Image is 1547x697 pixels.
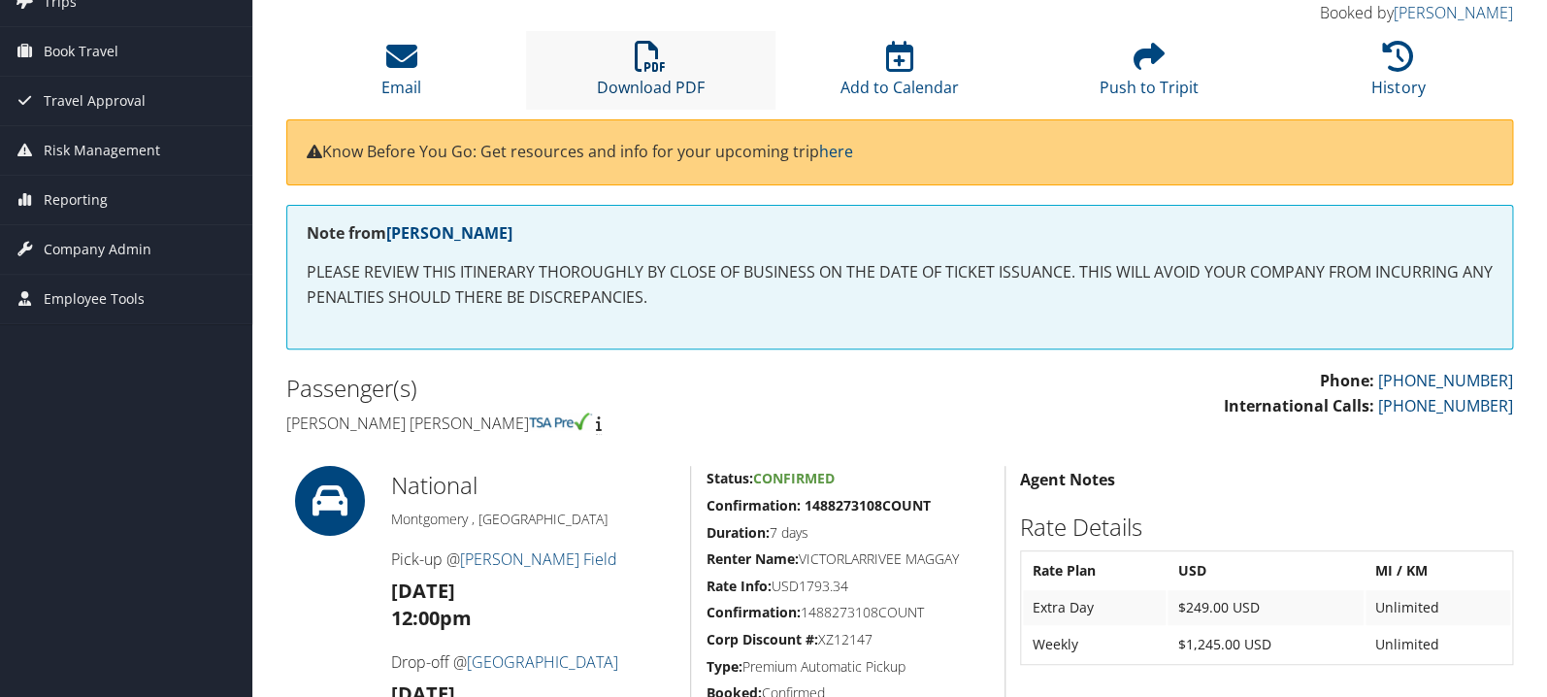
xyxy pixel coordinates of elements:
[706,603,990,622] h5: 1488273108COUNT
[286,413,885,434] h4: [PERSON_NAME] [PERSON_NAME]
[1371,51,1425,98] a: History
[706,496,930,514] strong: Confirmation: 1488273108COUNT
[1168,627,1363,662] td: $1,245.00 USD
[391,548,676,570] h4: Pick-up @
[1023,627,1167,662] td: Weekly
[286,372,885,405] h2: Passenger(s)
[1020,511,1513,544] h2: Rate Details
[1100,51,1199,98] a: Push to Tripit
[1366,627,1510,662] td: Unlimited
[1320,370,1374,391] strong: Phone:
[1168,553,1363,588] th: USD
[307,222,512,244] strong: Note from
[1229,2,1514,23] h4: Booked by
[840,51,959,98] a: Add to Calendar
[529,413,592,430] img: tsa-precheck.png
[819,141,853,162] a: here
[1378,395,1513,416] a: [PHONE_NUMBER]
[706,577,771,595] strong: Rate Info:
[44,126,160,175] span: Risk Management
[307,260,1493,310] p: PLEASE REVIEW THIS ITINERARY THOROUGHLY BY CLOSE OF BUSINESS ON THE DATE OF TICKET ISSUANCE. THIS...
[1168,590,1363,625] td: $249.00 USD
[307,140,1493,165] p: Know Before You Go: Get resources and info for your upcoming trip
[1394,2,1513,23] a: [PERSON_NAME]
[467,651,618,673] a: [GEOGRAPHIC_DATA]
[381,51,421,98] a: Email
[460,548,617,570] a: [PERSON_NAME] Field
[706,577,990,596] h5: USD1793.34
[391,651,676,673] h4: Drop-off @
[706,469,752,487] strong: Status:
[391,510,676,529] h5: Montgomery , [GEOGRAPHIC_DATA]
[597,51,705,98] a: Download PDF
[386,222,512,244] a: [PERSON_NAME]
[1020,469,1115,490] strong: Agent Notes
[706,630,990,649] h5: XZ12147
[44,176,108,224] span: Reporting
[44,77,146,125] span: Travel Approval
[391,605,472,631] strong: 12:00pm
[706,523,769,542] strong: Duration:
[1023,590,1167,625] td: Extra Day
[706,657,990,677] h5: Premium Automatic Pickup
[1224,395,1374,416] strong: International Calls:
[44,225,151,274] span: Company Admin
[391,578,455,604] strong: [DATE]
[706,657,741,676] strong: Type:
[391,469,676,502] h2: National
[44,275,145,323] span: Employee Tools
[706,549,798,568] strong: Renter Name:
[1366,553,1510,588] th: MI / KM
[706,603,800,621] strong: Confirmation:
[706,523,990,543] h5: 7 days
[752,469,834,487] span: Confirmed
[706,630,817,648] strong: Corp Discount #:
[1023,553,1167,588] th: Rate Plan
[1378,370,1513,391] a: [PHONE_NUMBER]
[706,549,990,569] h5: VICTORLARRIVEE MAGGAY
[44,27,118,76] span: Book Travel
[1366,590,1510,625] td: Unlimited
